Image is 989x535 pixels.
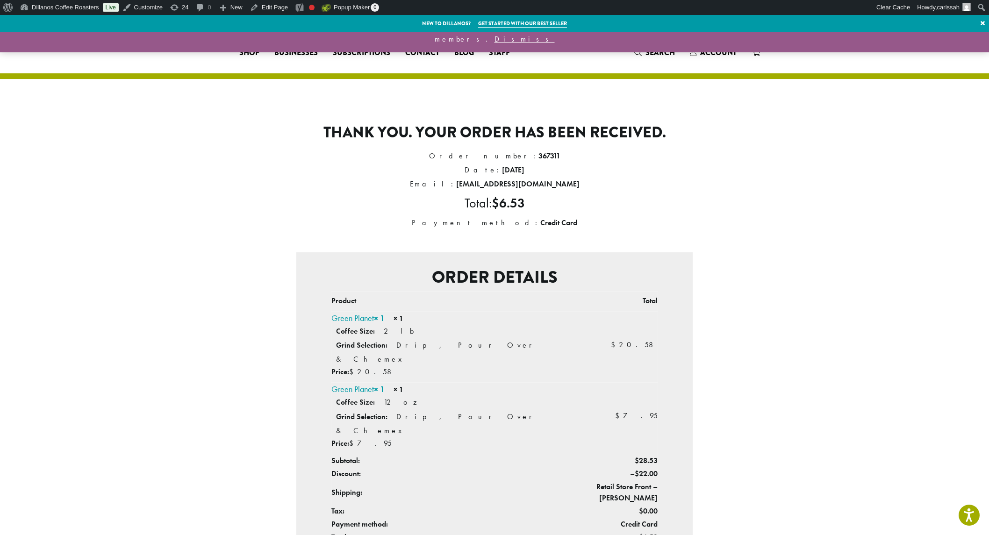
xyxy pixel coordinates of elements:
[554,480,658,505] td: Retail Store Front – [PERSON_NAME]
[296,163,693,177] li: Date:
[336,397,375,407] strong: Coffee Size:
[405,47,439,59] span: Contact
[331,454,554,467] th: Subtotal:
[611,340,658,350] bdi: 20.58
[540,218,577,228] strong: Credit Card
[374,313,385,323] strong: × 1
[976,15,989,32] a: ×
[481,45,517,60] a: Staff
[336,326,375,336] strong: Coffee Size:
[239,47,259,59] span: Shop
[502,165,524,175] strong: [DATE]
[336,340,387,350] strong: Grind Selection:
[937,4,960,11] span: carissah
[635,456,658,465] span: 28.53
[296,191,693,216] li: Total:
[331,292,554,312] th: Product
[394,314,403,323] strong: × 1
[296,216,693,230] li: Payment method:
[296,177,693,191] li: Email:
[554,518,658,531] td: Credit Card
[615,411,658,421] bdi: 7.95
[296,149,693,163] li: Order number:
[635,469,658,478] span: 22.00
[384,326,414,336] p: 2 lb
[331,438,349,448] strong: Price:
[394,385,403,394] strong: × 1
[331,313,385,323] a: Green Planet× 1
[336,412,538,435] p: Drip, Pour Over & Chemex
[456,179,580,189] strong: [EMAIL_ADDRESS][DOMAIN_NAME]
[333,47,390,59] span: Subscriptions
[639,506,643,516] span: $
[349,438,392,448] span: 7.95
[635,469,639,478] span: $
[639,506,658,516] span: 0.00
[331,505,554,518] th: Tax:
[331,467,554,480] th: Discount:
[554,467,658,480] td: –
[331,518,554,531] th: Payment method:
[371,3,379,12] span: 0
[274,47,318,59] span: Businesses
[615,411,623,421] span: $
[309,5,315,10] div: Focus keyphrase not set
[296,124,693,142] p: Thank you. Your order has been received.
[331,367,349,377] strong: Price:
[627,45,682,60] a: Search
[103,3,119,12] a: Live
[635,456,639,465] span: $
[489,47,510,59] span: Staff
[374,384,385,394] strong: × 1
[554,292,658,312] th: Total
[232,45,267,60] a: Shop
[611,340,619,350] span: $
[331,480,554,505] th: Shipping:
[349,367,357,377] span: $
[336,412,387,421] strong: Grind Selection:
[494,34,555,44] a: Dismiss
[384,397,423,407] p: 12 oz
[700,47,737,58] span: Account
[304,267,685,287] h2: Order details
[492,195,525,211] bdi: 6.53
[478,20,567,28] a: Get started with our best seller
[645,47,675,58] span: Search
[454,47,474,59] span: Blog
[492,195,499,211] span: $
[331,384,385,394] a: Green Planet× 1
[349,367,396,377] span: 20.58
[349,438,357,448] span: $
[336,340,538,364] p: Drip, Pour Over & Chemex
[538,151,560,161] strong: 367311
